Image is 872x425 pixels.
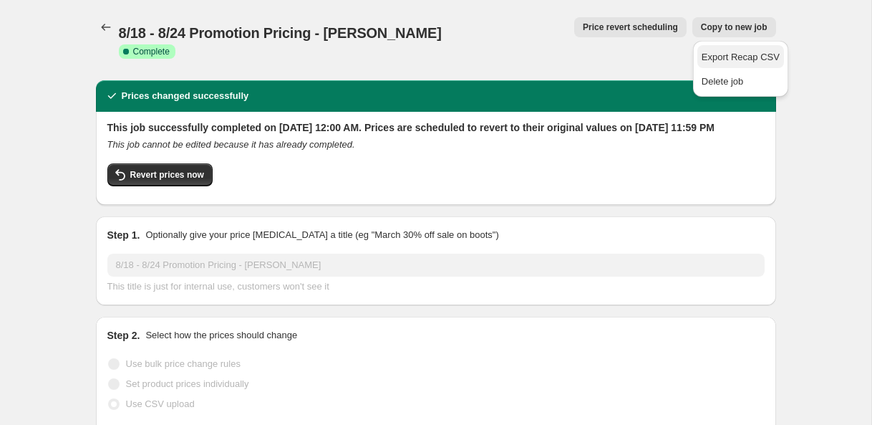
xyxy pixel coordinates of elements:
[130,169,204,181] span: Revert prices now
[122,89,249,103] h2: Prices changed successfully
[701,22,767,33] span: Copy to new job
[107,254,765,277] input: 30% off holiday sale
[126,398,195,409] span: Use CSV upload
[119,25,442,41] span: 8/18 - 8/24 Promotion Pricing - [PERSON_NAME]
[107,281,329,292] span: This title is just for internal use, customers won't see it
[133,46,170,57] span: Complete
[126,378,249,389] span: Set product prices individually
[126,358,241,369] span: Use bulk price change rules
[96,17,116,37] button: Price change jobs
[697,70,784,92] button: Delete job
[702,52,780,62] span: Export Recap CSV
[107,328,140,343] h2: Step 2.
[145,328,297,343] p: Select how the prices should change
[583,22,678,33] span: Price revert scheduling
[107,139,355,150] i: This job cannot be edited because it has already completed.
[145,228,498,242] p: Optionally give your price [MEDICAL_DATA] a title (eg "March 30% off sale on boots")
[107,163,213,186] button: Revert prices now
[107,228,140,242] h2: Step 1.
[702,76,744,87] span: Delete job
[107,120,765,135] h2: This job successfully completed on [DATE] 12:00 AM. Prices are scheduled to revert to their origi...
[697,45,784,68] button: Export Recap CSV
[692,17,776,37] button: Copy to new job
[574,17,687,37] button: Price revert scheduling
